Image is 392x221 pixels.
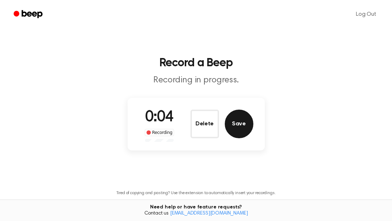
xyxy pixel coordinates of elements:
[145,129,174,136] div: Recording
[349,6,383,23] a: Log Out
[225,110,253,138] button: Save Audio Record
[170,211,248,216] a: [EMAIL_ADDRESS][DOMAIN_NAME]
[13,57,379,69] h1: Record a Beep
[9,8,49,21] a: Beep
[116,191,276,196] p: Tired of copying and pasting? Use the extension to automatically insert your recordings.
[59,75,333,86] p: Recording in progress.
[145,110,174,125] span: 0:04
[190,110,219,138] button: Delete Audio Record
[4,211,388,217] span: Contact us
